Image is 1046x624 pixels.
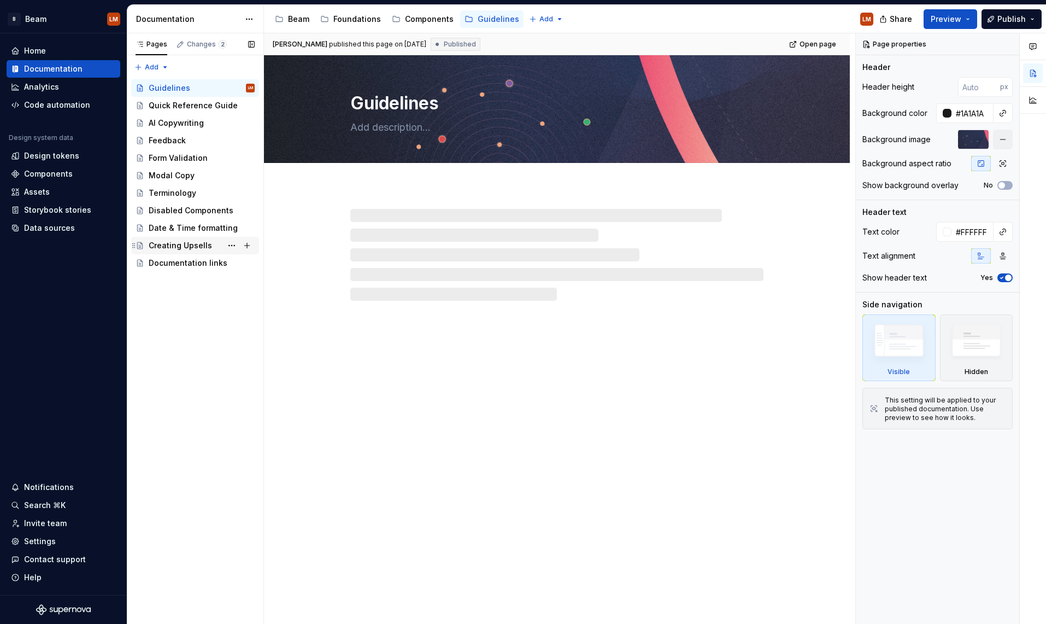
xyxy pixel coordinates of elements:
input: Auto [951,222,994,242]
div: Page tree [271,8,524,30]
a: Guidelines [460,10,524,28]
button: Preview [924,9,977,29]
div: Beam [288,14,309,25]
div: Disabled Components [149,205,233,216]
div: Documentation [136,14,239,25]
div: Date & Time formatting [149,223,238,234]
div: Contact support [24,554,86,565]
button: Notifications [7,479,120,496]
button: Contact support [7,551,120,568]
div: This setting will be applied to your published documentation. Use preview to see how it looks. [885,396,1006,422]
div: published this page on [DATE] [329,40,426,49]
span: [PERSON_NAME] [273,40,327,49]
input: Auto [951,103,994,123]
a: GuidelinesLM [131,79,259,97]
div: Background aspect ratio [862,158,951,169]
span: 2 [218,40,227,49]
div: Modal Copy [149,170,195,181]
div: Show header text [862,272,927,283]
a: Creating Upsells [131,237,259,254]
div: Design system data [9,133,73,142]
div: Creating Upsells [149,240,212,251]
a: Terminology [131,184,259,202]
div: Visible [888,368,910,376]
span: Open page [800,40,836,49]
button: Add [131,60,172,75]
div: Help [24,572,42,583]
div: Pages [136,40,167,49]
div: Header height [862,81,914,92]
div: Code automation [24,100,90,110]
div: LM [862,15,871,24]
div: Beam [25,14,46,25]
div: Documentation links [149,258,227,269]
a: Disabled Components [131,202,259,219]
div: Search ⌘K [24,500,66,511]
div: Home [24,45,46,56]
span: Add [145,63,158,72]
button: Publish [982,9,1042,29]
a: Design tokens [7,147,120,165]
span: Published [444,40,476,49]
div: Background image [862,134,931,145]
div: B [8,13,21,26]
svg: Supernova Logo [36,604,91,615]
div: Text alignment [862,250,915,261]
a: Components [387,10,458,28]
div: Guidelines [478,14,519,25]
div: Quick Reference Guide [149,100,238,111]
div: Settings [24,536,56,547]
div: Side navigation [862,299,922,310]
a: Data sources [7,219,120,237]
div: Components [24,168,73,179]
a: Invite team [7,515,120,532]
a: Settings [7,533,120,550]
div: Design tokens [24,150,79,161]
a: Assets [7,183,120,201]
div: Components [405,14,454,25]
a: Code automation [7,96,120,114]
div: Guidelines [149,83,190,94]
p: px [1000,83,1008,91]
a: Modal Copy [131,167,259,184]
div: Documentation [24,63,83,74]
button: Help [7,569,120,586]
span: Publish [997,14,1026,25]
label: No [984,181,993,190]
a: Components [7,165,120,183]
label: Yes [980,273,993,282]
a: Open page [786,37,841,52]
a: Documentation [7,60,120,78]
div: Visible [862,314,936,381]
a: Feedback [131,132,259,149]
input: Auto [958,77,1000,97]
div: Storybook stories [24,205,91,215]
a: Storybook stories [7,201,120,219]
button: Add [526,11,567,27]
span: Share [890,14,912,25]
div: Header text [862,207,907,218]
div: Feedback [149,135,186,146]
div: Analytics [24,81,59,92]
div: Hidden [965,368,988,376]
div: Invite team [24,518,67,529]
div: Background color [862,108,927,119]
div: Show background overlay [862,180,959,191]
textarea: Guidelines [348,90,761,116]
div: Data sources [24,223,75,234]
a: Foundations [316,10,385,28]
div: Page tree [131,79,259,272]
div: Notifications [24,482,74,493]
span: Preview [931,14,961,25]
div: Assets [24,186,50,197]
div: LM [248,83,253,94]
div: Hidden [940,314,1013,381]
div: AI Copywriting [149,118,204,129]
a: Home [7,42,120,60]
a: Beam [271,10,314,28]
div: Terminology [149,188,196,199]
div: Header [862,62,890,73]
button: Search ⌘K [7,497,120,514]
button: BBeamLM [2,7,125,31]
